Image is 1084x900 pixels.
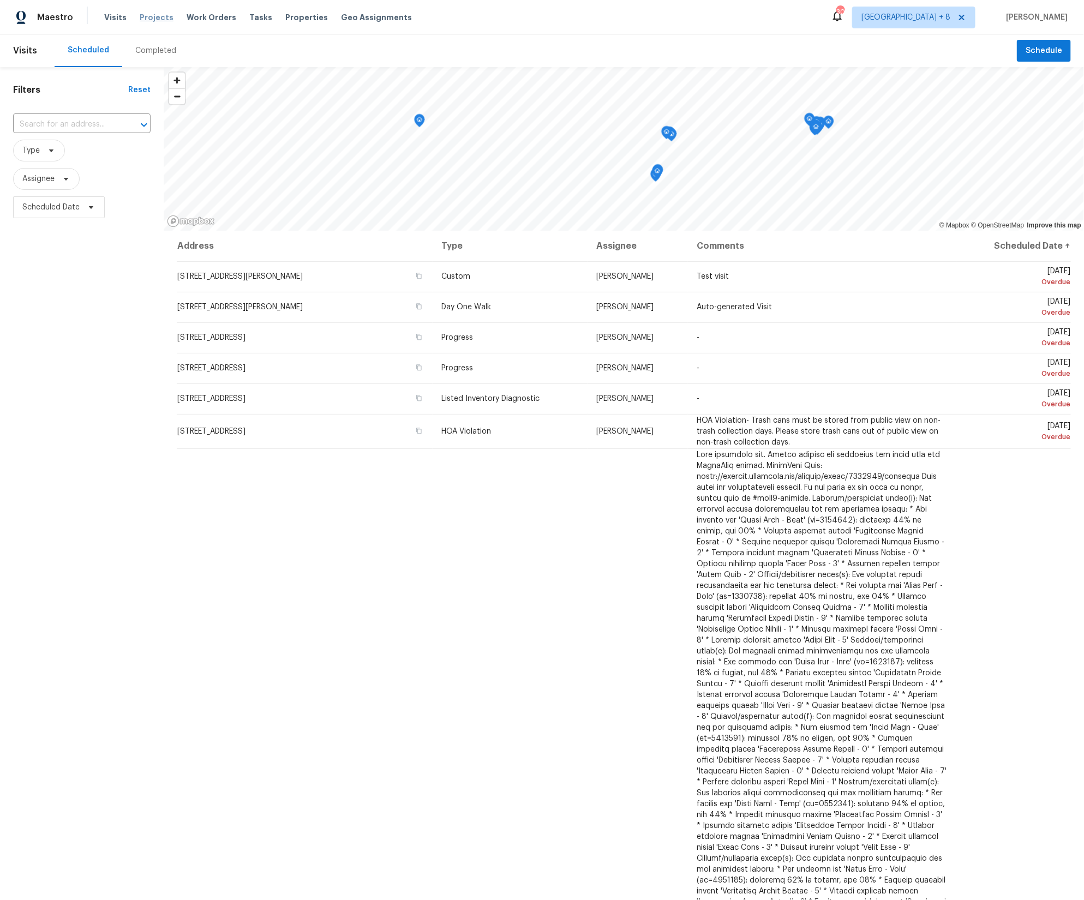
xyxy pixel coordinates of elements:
span: Geo Assignments [341,12,412,23]
span: [PERSON_NAME] [596,364,654,372]
span: [STREET_ADDRESS][PERSON_NAME] [177,303,303,311]
span: [GEOGRAPHIC_DATA] + 8 [861,12,950,23]
input: Search for an address... [13,116,120,133]
button: Copy Address [414,426,424,436]
span: Zoom out [169,89,185,104]
th: Comments [688,231,956,261]
button: Copy Address [414,332,424,342]
div: Overdue [965,307,1070,318]
div: Overdue [965,338,1070,349]
span: [STREET_ADDRESS] [177,364,245,372]
span: Tasks [249,14,272,21]
div: Overdue [965,368,1070,379]
div: Map marker [652,165,663,182]
div: Scheduled [68,45,109,56]
span: [STREET_ADDRESS] [177,428,245,435]
div: Overdue [965,431,1070,442]
button: Open [136,117,152,133]
div: Map marker [414,114,425,131]
span: Progress [441,334,473,341]
span: - [697,395,699,403]
span: Scheduled Date [22,202,80,213]
div: Map marker [823,116,834,133]
span: [PERSON_NAME] [596,273,654,280]
th: Type [433,231,588,261]
span: [DATE] [965,328,1070,349]
span: [DATE] [965,422,1070,442]
th: Assignee [588,231,688,261]
div: Map marker [810,120,821,137]
a: OpenStreetMap [971,221,1024,229]
div: Reset [128,85,151,95]
div: Overdue [965,277,1070,287]
span: Work Orders [187,12,236,23]
span: - [697,334,699,341]
span: Visits [13,39,37,63]
a: Mapbox [939,221,969,229]
button: Zoom in [169,73,185,88]
span: [PERSON_NAME] [1002,12,1068,23]
span: Test visit [697,273,729,280]
span: HOA Violation- Trash cans must be stored from public view on non-trash collection days. Please st... [697,417,941,446]
span: [DATE] [965,298,1070,318]
div: Map marker [811,121,822,138]
span: - [697,364,699,372]
span: Auto-generated Visit [697,303,772,311]
button: Zoom out [169,88,185,104]
button: Schedule [1017,40,1071,62]
button: Copy Address [414,271,424,281]
div: Map marker [652,164,663,181]
span: Assignee [22,173,55,184]
span: Properties [285,12,328,23]
span: [DATE] [965,267,1070,287]
span: Maestro [37,12,73,23]
span: HOA Violation [441,428,491,435]
div: Map marker [804,113,815,130]
span: [STREET_ADDRESS][PERSON_NAME] [177,273,303,280]
a: Mapbox homepage [167,215,215,227]
div: Map marker [811,116,822,133]
h1: Filters [13,85,128,95]
div: Map marker [661,126,672,143]
div: Completed [135,45,176,56]
button: Copy Address [414,363,424,373]
span: [PERSON_NAME] [596,334,654,341]
div: Overdue [965,399,1070,410]
span: [PERSON_NAME] [596,395,654,403]
span: Day One Walk [441,303,491,311]
div: 302 [836,7,844,17]
button: Copy Address [414,302,424,311]
span: [STREET_ADDRESS] [177,334,245,341]
span: [STREET_ADDRESS] [177,395,245,403]
span: [PERSON_NAME] [596,428,654,435]
th: Address [177,231,433,261]
span: Schedule [1026,44,1062,58]
span: Progress [441,364,473,372]
span: [DATE] [965,359,1070,379]
button: Copy Address [414,393,424,403]
span: Listed Inventory Diagnostic [441,395,540,403]
span: Visits [104,12,127,23]
div: Map marker [650,169,661,185]
span: Type [22,145,40,156]
span: Projects [140,12,173,23]
span: [PERSON_NAME] [596,303,654,311]
th: Scheduled Date ↑ [956,231,1071,261]
span: Custom [441,273,470,280]
div: Map marker [810,119,821,136]
a: Improve this map [1027,221,1081,229]
span: [DATE] [965,389,1070,410]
